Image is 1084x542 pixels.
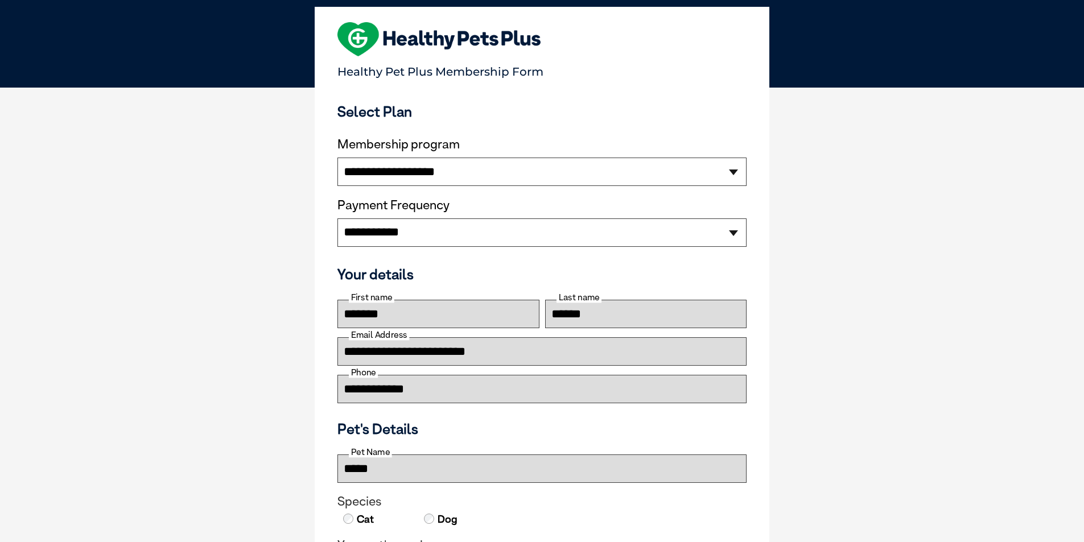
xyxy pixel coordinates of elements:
[337,22,541,56] img: heart-shape-hpp-logo-large.png
[337,198,450,213] label: Payment Frequency
[337,137,747,152] label: Membership program
[337,103,747,120] h3: Select Plan
[349,292,394,303] label: First name
[333,420,751,437] h3: Pet's Details
[349,367,378,378] label: Phone
[337,60,747,78] p: Healthy Pet Plus Membership Form
[557,292,601,303] label: Last name
[337,266,747,283] h3: Your details
[349,330,409,340] label: Email Address
[337,494,747,509] legend: Species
